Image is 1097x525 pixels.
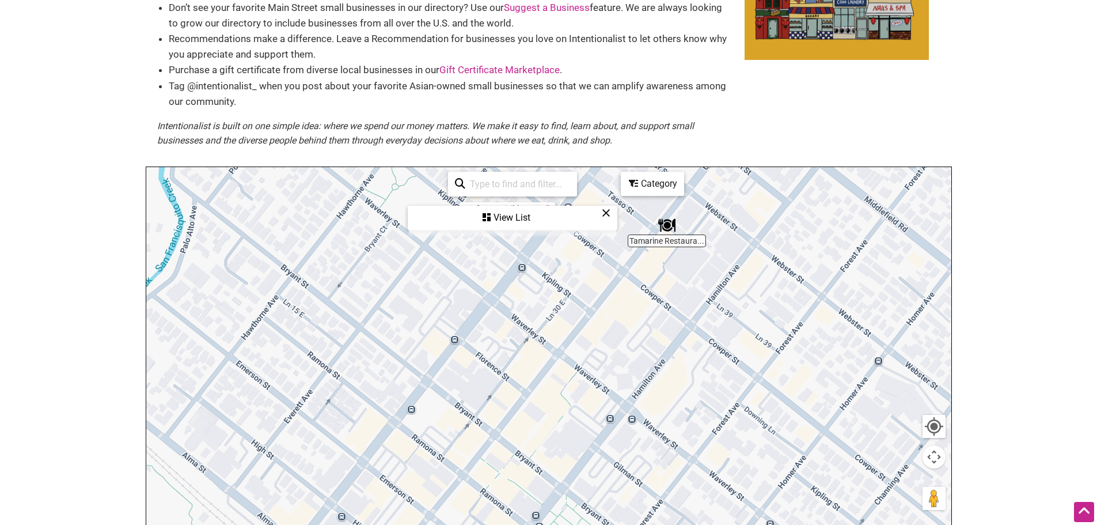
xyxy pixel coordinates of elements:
div: See a list of the visible businesses [408,206,617,230]
input: Type to find and filter... [465,173,570,195]
a: Gift Certificate Marketplace [439,64,560,75]
button: Drag Pegman onto the map to open Street View [923,487,946,510]
a: Suggest a Business [504,2,590,13]
div: Filter by category [621,172,684,196]
div: Tamarine Restaurant & Gallery [658,217,675,234]
button: Your Location [923,415,946,438]
div: Type to search and filter [448,172,577,197]
li: Purchase a gift certificate from diverse local businesses in our . [169,62,733,78]
div: 2 of 1338 visible [465,204,523,213]
button: Map camera controls [923,445,946,469]
li: Tag @intentionalist_ when you post about your favorite Asian-owned small businesses so that we ca... [169,78,733,109]
div: View List [409,207,616,229]
div: Category [622,173,683,195]
li: Recommendations make a difference. Leave a Recommendation for businesses you love on Intentionali... [169,31,733,62]
em: Intentionalist is built on one simple idea: where we spend our money matters. We make it easy to ... [157,120,694,146]
a: See All [526,204,549,213]
div: Scroll Back to Top [1074,502,1094,522]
